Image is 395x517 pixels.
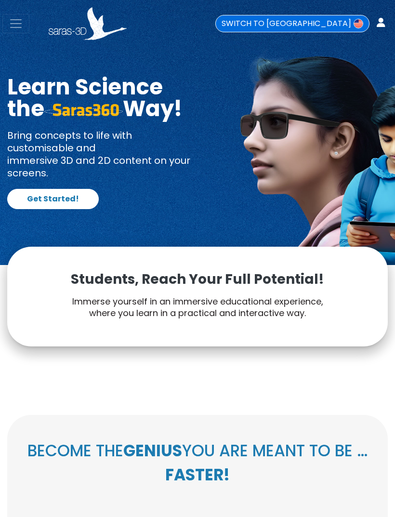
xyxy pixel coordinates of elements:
b: GENIUS [123,439,182,462]
button: Toggle navigation [2,14,29,33]
p: Immerse yourself in an immersive educational experience, where you learn in a practical and inter... [31,296,364,318]
img: saras 360 [44,104,123,117]
b: FASTER! [165,464,230,486]
p: Students, Reach Your Full Potential! [31,271,364,288]
p: Bring concepts to life with customisable and immersive 3D and 2D content on your screens. [7,129,190,179]
img: Switch to USA [354,19,363,28]
a: SWITCH TO [GEOGRAPHIC_DATA] [215,15,369,32]
a: Get Started! [7,189,99,209]
h1: Learn Science the Way! [7,76,190,119]
img: Saras 3D [49,7,127,40]
p: BECOME THE YOU ARE MEANT TO BE … [22,439,373,487]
